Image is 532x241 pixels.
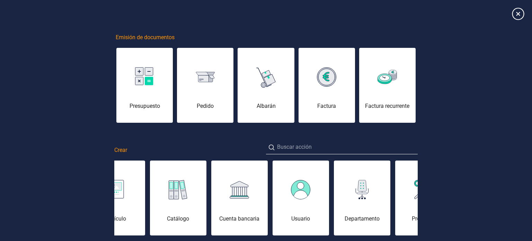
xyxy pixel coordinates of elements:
[414,180,433,199] img: img-prestamo.svg
[355,180,369,199] img: img-departamento.svg
[177,102,233,110] div: Pedido
[211,215,268,223] div: Cuenta bancaria
[273,215,329,223] div: Usuario
[196,72,215,83] img: img-pedido.svg
[116,102,173,110] div: Presupuesto
[88,215,145,223] div: Artículo
[230,181,249,199] img: img-cuenta-bancaria.svg
[334,215,390,223] div: Departamento
[116,33,175,42] span: Emisión de documentos
[114,146,127,154] span: Crear
[299,102,355,110] div: Factura
[169,180,187,199] img: img-catalogo.svg
[108,180,125,199] img: img-articulo.svg
[150,215,206,223] div: Catálogo
[266,140,418,154] input: Buscar acción
[378,70,397,84] img: img-factura-recurrente.svg
[317,67,336,87] img: img-factura.svg
[238,102,294,110] div: Albarán
[395,215,452,223] div: Préstamo
[359,102,416,110] div: Factura recurrente
[291,180,310,199] img: img-usuario.svg
[135,67,154,87] img: img-presupuesto.svg
[256,65,276,89] img: img-albaran.svg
